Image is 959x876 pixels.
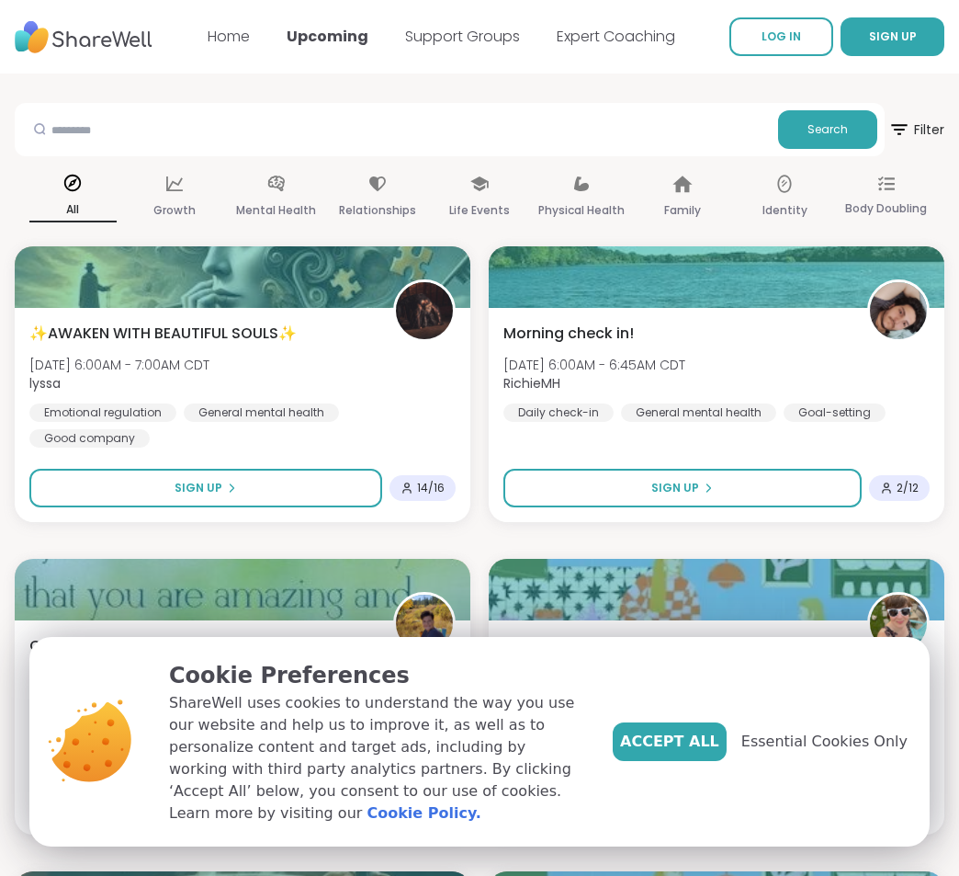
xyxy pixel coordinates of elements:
[621,404,776,422] div: General mental health
[417,481,445,495] span: 14 / 16
[29,356,209,374] span: [DATE] 6:00AM - 7:00AM CDT
[29,404,176,422] div: Emotional regulation
[557,26,675,47] a: Expert Coaching
[729,17,833,56] a: LOG IN
[449,199,510,222] p: Life Events
[169,692,583,825] p: ShareWell uses cookies to understand the way you use our website and help us to improve it, as we...
[287,26,368,47] a: Upcoming
[613,722,727,761] button: Accept All
[208,26,250,47] a: Home
[29,199,117,222] p: All
[169,659,583,692] p: Cookie Preferences
[29,323,297,345] span: ✨AWAKEN WITH BEAUTIFUL SOULS✨
[396,282,453,339] img: lyssa
[503,635,839,657] span: Quiet Morning Body Doubling For Productivity
[184,404,339,422] div: General mental health
[29,374,61,392] b: lyssa
[651,480,699,496] span: Sign Up
[888,103,944,156] button: Filter
[29,635,315,657] span: Good mornings, goals and gratitude's
[664,199,701,222] p: Family
[503,323,634,345] span: Morning check in!
[778,110,877,149] button: Search
[153,199,196,222] p: Growth
[405,26,520,47] a: Support Groups
[503,356,685,374] span: [DATE] 6:00AM - 6:45AM CDT
[15,12,152,63] img: ShareWell Nav Logo
[870,595,927,652] img: Adrienne_QueenOfTheDawn
[503,469,862,507] button: Sign Up
[807,121,848,138] span: Search
[396,595,453,652] img: CharityRoss
[339,199,416,222] p: Relationships
[888,108,944,152] span: Filter
[29,469,382,507] button: Sign Up
[845,198,927,220] p: Body Doubling
[841,17,944,56] button: SIGN UP
[29,429,150,448] div: Good company
[762,199,807,222] p: Identity
[762,28,801,44] span: LOG IN
[620,731,719,753] span: Accept All
[869,28,917,44] span: SIGN UP
[236,199,316,222] p: Mental Health
[870,282,927,339] img: RichieMH
[503,374,560,392] b: RichieMH
[503,404,614,422] div: Daily check-in
[741,731,908,753] span: Essential Cookies Only
[175,480,222,496] span: Sign Up
[897,481,919,495] span: 2 / 12
[784,404,886,422] div: Goal-setting
[367,802,480,825] a: Cookie Policy.
[538,199,625,222] p: Physical Health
